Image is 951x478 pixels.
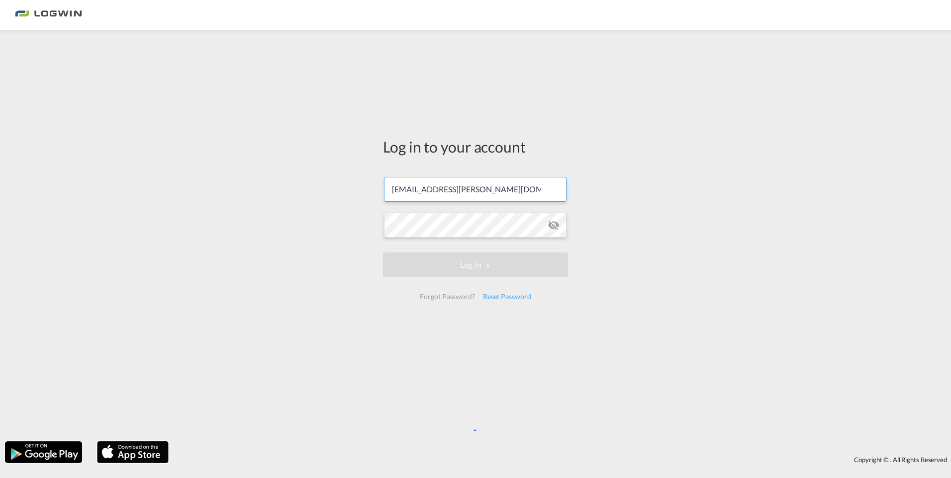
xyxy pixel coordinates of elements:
[4,440,83,464] img: google.png
[416,288,478,306] div: Forgot Password?
[174,451,951,468] div: Copyright © . All Rights Reserved
[96,440,170,464] img: apple.png
[15,4,82,26] img: bc73a0e0d8c111efacd525e4c8ad7d32.png
[383,136,568,157] div: Log in to your account
[384,177,567,202] input: Enter email/phone number
[548,219,560,231] md-icon: icon-eye-off
[383,252,568,277] button: LOGIN
[479,288,535,306] div: Reset Password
